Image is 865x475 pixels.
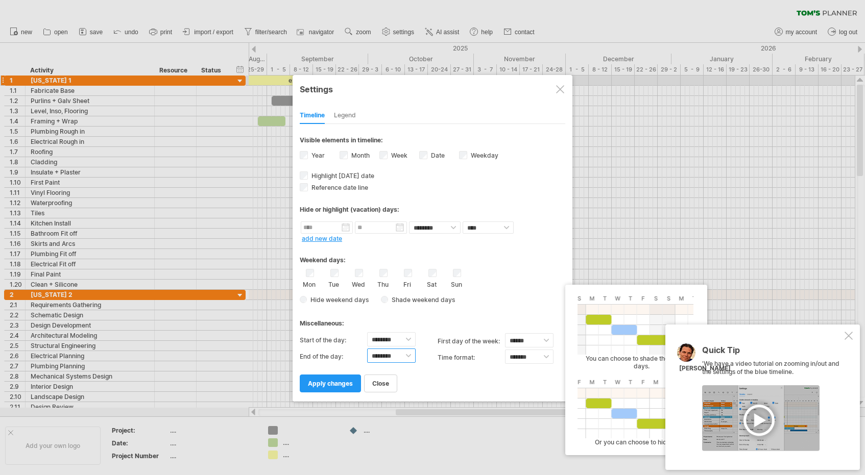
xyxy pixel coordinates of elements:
span: Hide weekend days [307,296,369,304]
div: Hide or highlight (vacation) days: [300,206,565,213]
div: Miscellaneous: [300,310,565,330]
label: Start of the day: [300,332,367,348]
div: 'We have a video tutorial on zooming in/out and the settings of the blue timeline. [702,346,843,451]
div: Weekend days: [300,246,565,266]
span: apply changes [308,380,353,387]
span: Shade weekend days [388,296,455,304]
label: End of the day: [300,348,367,365]
label: Tue [327,279,340,288]
label: Sat [425,279,438,288]
label: Month [349,152,370,159]
span: Highlight [DATE] date [309,172,374,180]
div: Settings [300,80,565,98]
span: Reference date line [309,184,368,191]
div: Legend [334,108,356,124]
a: add new date [302,235,342,242]
div: [PERSON_NAME] [679,364,731,373]
div: Timeline [300,108,325,124]
div: Quick Tip [702,346,843,360]
a: apply changes [300,374,361,392]
label: Week [389,152,407,159]
label: Date [429,152,445,159]
label: Sun [450,279,463,288]
div: Visible elements in timeline: [300,136,565,147]
label: first day of the week: [438,333,505,349]
label: Year [309,152,325,159]
label: Mon [303,279,316,288]
label: Wed [352,279,365,288]
a: close [364,374,397,392]
label: Weekday [469,152,498,159]
label: Time format: [438,349,505,366]
div: You can choose to shade the weekend days. Or you can choose to hide them. [572,294,705,446]
label: Thu [376,279,389,288]
span: close [372,380,389,387]
label: Fri [401,279,414,288]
